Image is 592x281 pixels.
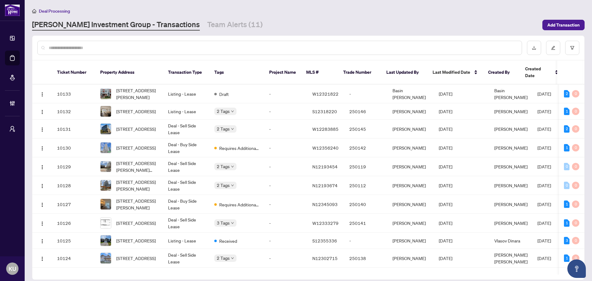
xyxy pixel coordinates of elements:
[527,41,541,55] button: download
[207,19,263,31] a: Team Alerts (11)
[101,253,111,263] img: thumbnail-img
[37,236,47,246] button: Logo
[5,5,20,16] img: logo
[116,255,156,262] span: [STREET_ADDRESS]
[439,126,452,132] span: [DATE]
[264,195,307,214] td: -
[40,146,45,151] img: Logo
[537,145,551,151] span: [DATE]
[483,60,520,85] th: Created By
[494,238,520,243] span: Vlasov Dinara
[572,163,579,170] div: 0
[344,195,388,214] td: 250140
[537,126,551,132] span: [DATE]
[564,108,569,115] div: 1
[439,109,452,114] span: [DATE]
[101,235,111,246] img: thumbnail-img
[52,60,95,85] th: Ticket Number
[217,125,230,132] span: 2 Tags
[101,106,111,117] img: thumbnail-img
[542,20,585,30] button: Add Transaction
[116,87,158,101] span: [STREET_ADDRESS][PERSON_NAME]
[388,138,434,157] td: [PERSON_NAME]
[537,91,551,97] span: [DATE]
[231,184,234,187] span: down
[564,144,569,151] div: 1
[572,200,579,208] div: 0
[344,214,388,233] td: 250141
[439,220,452,226] span: [DATE]
[52,214,95,233] td: 10126
[163,214,209,233] td: Deal - Sell Side Lease
[572,237,579,244] div: 0
[572,254,579,262] div: 0
[264,233,307,249] td: -
[163,233,209,249] td: Listing - Lease
[101,199,111,209] img: thumbnail-img
[564,125,569,133] div: 2
[37,199,47,209] button: Logo
[388,195,434,214] td: [PERSON_NAME]
[312,238,337,243] span: S12355336
[52,157,95,176] td: 10129
[388,85,434,103] td: Basin [PERSON_NAME]
[564,254,569,262] div: 1
[312,145,339,151] span: W12356240
[564,200,569,208] div: 1
[116,220,156,226] span: [STREET_ADDRESS]
[40,256,45,261] img: Logo
[40,110,45,114] img: Logo
[572,90,579,97] div: 0
[163,85,209,103] td: Listing - Lease
[344,157,388,176] td: 250119
[163,103,209,120] td: Listing - Lease
[163,157,209,176] td: Deal - Sell Side Lease
[564,237,569,244] div: 3
[9,126,15,132] span: user-switch
[219,201,259,208] span: Requires Additional Docs
[264,85,307,103] td: -
[312,126,339,132] span: W12283885
[572,108,579,115] div: 0
[572,125,579,133] div: 0
[37,143,47,153] button: Logo
[494,88,528,100] span: Basin [PERSON_NAME]
[565,41,579,55] button: filter
[116,126,156,132] span: [STREET_ADDRESS]
[439,164,452,169] span: [DATE]
[37,89,47,99] button: Logo
[537,183,551,188] span: [DATE]
[344,103,388,120] td: 250146
[32,9,36,13] span: home
[217,219,230,226] span: 3 Tags
[537,255,551,261] span: [DATE]
[344,138,388,157] td: 250142
[40,165,45,170] img: Logo
[40,184,45,188] img: Logo
[570,46,574,50] span: filter
[312,220,339,226] span: W12333279
[101,124,111,134] img: thumbnail-img
[209,60,264,85] th: Tags
[116,179,158,192] span: [STREET_ADDRESS][PERSON_NAME]
[37,162,47,171] button: Logo
[37,218,47,228] button: Logo
[37,180,47,190] button: Logo
[381,60,428,85] th: Last Updated By
[163,120,209,138] td: Deal - Sell Side Lease
[231,165,234,168] span: down
[537,238,551,243] span: [DATE]
[231,110,234,113] span: down
[388,214,434,233] td: [PERSON_NAME]
[101,143,111,153] img: thumbnail-img
[439,145,452,151] span: [DATE]
[312,91,339,97] span: W12321822
[163,60,209,85] th: Transaction Type
[32,19,200,31] a: [PERSON_NAME] Investment Group - Transactions
[525,65,551,79] span: Created Date
[344,233,388,249] td: -
[116,237,156,244] span: [STREET_ADDRESS]
[9,264,16,273] span: KU
[264,176,307,195] td: -
[264,214,307,233] td: -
